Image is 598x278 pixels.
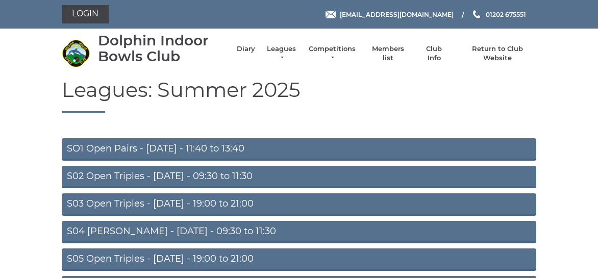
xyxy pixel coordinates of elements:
[62,193,536,216] a: S03 Open Triples - [DATE] - 19:00 to 21:00
[366,44,409,63] a: Members list
[419,44,449,63] a: Club Info
[98,33,227,64] div: Dolphin Indoor Bowls Club
[62,248,536,271] a: S05 Open Triples - [DATE] - 19:00 to 21:00
[486,10,526,18] span: 01202 675551
[473,10,480,18] img: Phone us
[308,44,357,63] a: Competitions
[326,11,336,18] img: Email
[471,10,526,19] a: Phone us 01202 675551
[237,44,255,54] a: Diary
[265,44,297,63] a: Leagues
[62,166,536,188] a: S02 Open Triples - [DATE] - 09:30 to 11:30
[326,10,454,19] a: Email [EMAIL_ADDRESS][DOMAIN_NAME]
[62,221,536,243] a: S04 [PERSON_NAME] - [DATE] - 09:30 to 11:30
[459,44,536,63] a: Return to Club Website
[62,5,109,23] a: Login
[62,79,536,113] h1: Leagues: Summer 2025
[340,10,454,18] span: [EMAIL_ADDRESS][DOMAIN_NAME]
[62,138,536,161] a: SO1 Open Pairs - [DATE] - 11:40 to 13:40
[62,39,90,67] img: Dolphin Indoor Bowls Club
